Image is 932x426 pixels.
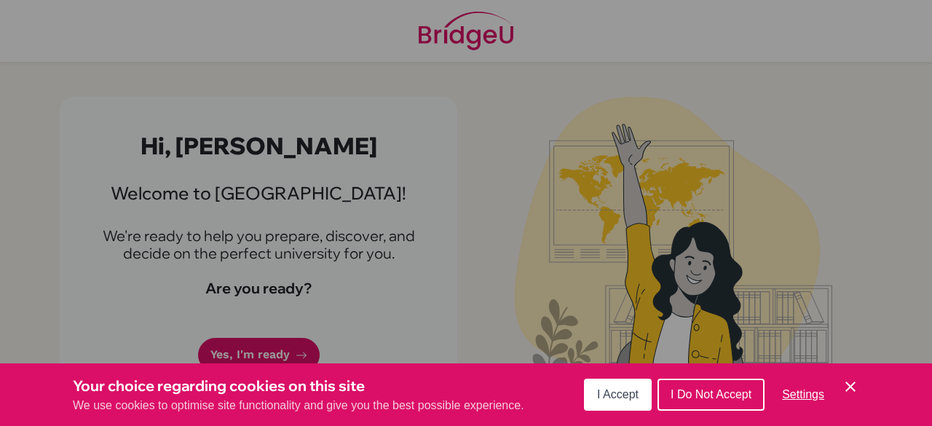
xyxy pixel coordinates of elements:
span: Settings [782,388,824,401]
p: We use cookies to optimise site functionality and give you the best possible experience. [73,397,524,414]
button: I Accept [584,379,652,411]
span: I Accept [597,388,639,401]
span: I Do Not Accept [671,388,751,401]
button: Settings [770,380,836,409]
h3: Your choice regarding cookies on this site [73,375,524,397]
button: I Do Not Accept [657,379,765,411]
button: Save and close [842,378,859,395]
